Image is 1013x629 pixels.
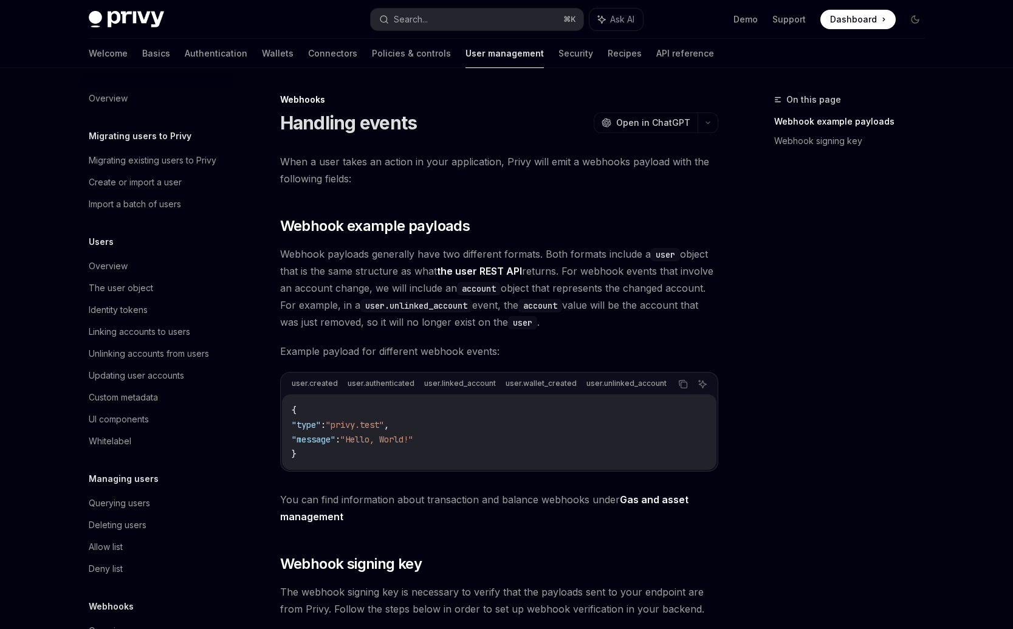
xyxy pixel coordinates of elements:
span: Webhook signing key [280,554,422,574]
span: Open in ChatGPT [616,117,690,129]
a: Authentication [185,39,247,68]
h5: Webhooks [89,599,134,614]
a: Allow list [79,536,235,558]
div: user.wallet_created [502,376,580,391]
span: Webhook payloads generally have two different formats. Both formats include a object that is the ... [280,246,718,331]
a: Webhook example payloads [774,112,935,131]
div: Create or import a user [89,175,182,190]
span: : [321,419,326,430]
a: User management [465,39,544,68]
div: user.linked_account [421,376,500,391]
div: user.authenticated [344,376,418,391]
span: When a user takes an action in your application, Privy will emit a webhooks payload with the foll... [280,153,718,187]
div: user.created [288,376,342,391]
div: Querying users [89,496,150,510]
div: Migrating existing users to Privy [89,153,216,168]
a: Identity tokens [79,299,235,321]
a: Demo [733,13,758,26]
span: Webhook example payloads [280,216,470,236]
div: Webhooks [280,94,718,106]
a: Whitelabel [79,430,235,452]
div: UI components [89,412,149,427]
h1: Handling events [280,112,417,134]
img: dark logo [89,11,164,28]
a: Dashboard [820,10,896,29]
a: Support [772,13,806,26]
button: Copy the contents from the code block [675,376,691,392]
a: the user REST API [437,265,522,278]
div: user.unlinked_account [583,376,670,391]
a: Basics [142,39,170,68]
a: Policies & controls [372,39,451,68]
div: Overview [89,91,128,106]
span: ⌘ K [563,15,576,24]
a: Welcome [89,39,128,68]
div: Updating user accounts [89,368,184,383]
a: Overview [79,88,235,109]
h5: Managing users [89,472,159,486]
div: Import a batch of users [89,197,181,211]
span: "message" [292,434,335,445]
span: "Hello, World!" [340,434,413,445]
a: Create or import a user [79,171,235,193]
span: } [292,449,297,459]
span: : [335,434,340,445]
a: Migrating existing users to Privy [79,150,235,171]
span: "type" [292,419,321,430]
a: Unlinking accounts from users [79,343,235,365]
a: The user object [79,277,235,299]
div: Custom metadata [89,390,158,405]
h5: Migrating users to Privy [89,129,191,143]
a: Webhook signing key [774,131,935,151]
code: user [508,316,537,329]
code: account [518,299,562,312]
span: Dashboard [830,13,877,26]
a: UI components [79,408,235,430]
a: Security [558,39,593,68]
button: Ask AI [589,9,643,30]
a: API reference [656,39,714,68]
a: Updating user accounts [79,365,235,387]
a: Querying users [79,492,235,514]
span: "privy.test" [326,419,384,430]
a: Overview [79,255,235,277]
button: Toggle dark mode [905,10,925,29]
span: Ask AI [610,13,634,26]
div: The user object [89,281,153,295]
div: Unlinking accounts from users [89,346,209,361]
a: Connectors [308,39,357,68]
a: Deny list [79,558,235,580]
h5: Users [89,235,114,249]
span: On this page [786,92,841,107]
span: Example payload for different webhook events: [280,343,718,360]
button: Open in ChatGPT [594,112,698,133]
a: Linking accounts to users [79,321,235,343]
div: Deleting users [89,518,146,532]
code: account [457,282,501,295]
div: Deny list [89,562,123,576]
a: Custom metadata [79,387,235,408]
a: Recipes [608,39,642,68]
div: Search... [394,12,428,27]
button: Ask AI [695,376,710,392]
div: Allow list [89,540,123,554]
span: { [292,405,297,416]
span: The webhook signing key is necessary to verify that the payloads sent to your endpoint are from P... [280,583,718,617]
a: Deleting users [79,514,235,536]
button: Search...⌘K [371,9,583,30]
code: user.unlinked_account [360,299,472,312]
span: , [384,419,389,430]
a: Import a batch of users [79,193,235,215]
a: Wallets [262,39,294,68]
span: You can find information about transaction and balance webhooks under [280,491,718,525]
div: Overview [89,259,128,273]
div: Identity tokens [89,303,148,317]
div: Linking accounts to users [89,325,190,339]
div: Whitelabel [89,434,131,449]
code: user [651,248,680,261]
